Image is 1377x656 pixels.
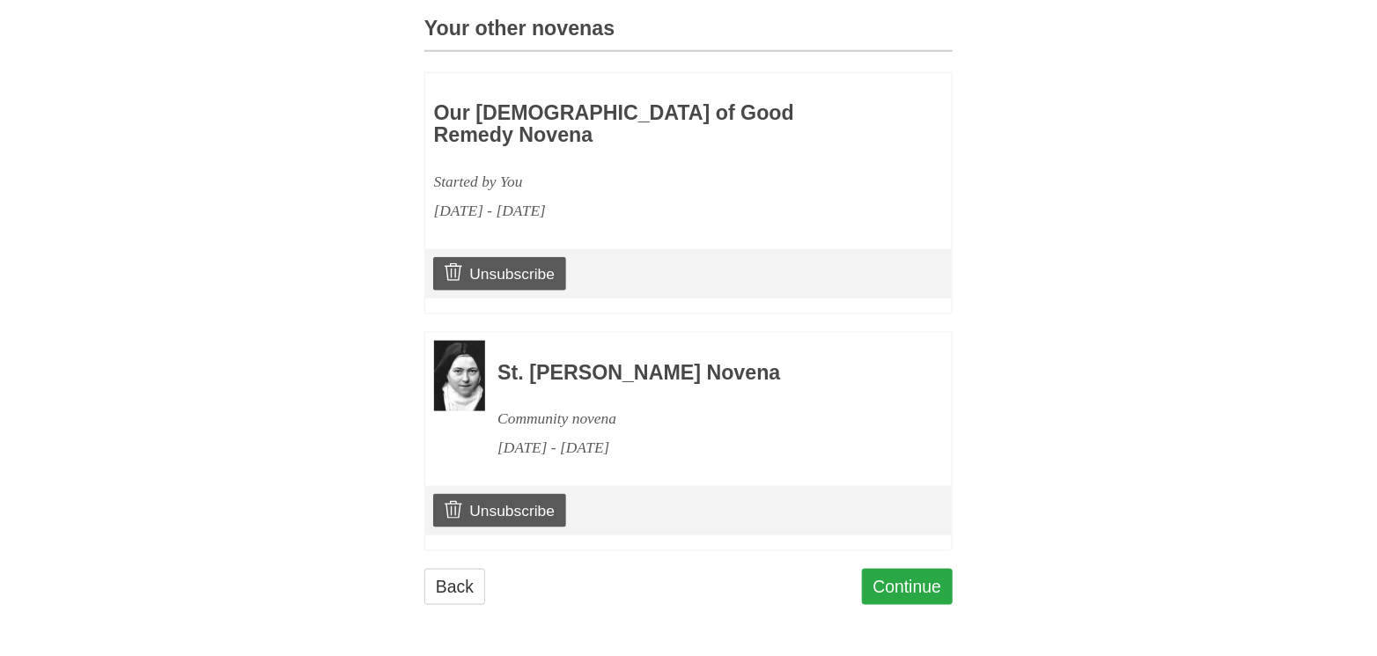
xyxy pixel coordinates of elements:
a: Back [424,569,485,605]
a: Unsubscribe [433,257,566,291]
div: [DATE] - [DATE] [497,433,904,462]
h3: St. [PERSON_NAME] Novena [497,362,904,385]
img: Novena image [434,341,485,411]
div: [DATE] - [DATE] [434,196,841,225]
div: Started by You [434,167,841,196]
a: Unsubscribe [433,494,566,527]
div: Community novena [497,404,904,433]
h3: Your other novenas [424,18,953,52]
h3: Our [DEMOGRAPHIC_DATA] of Good Remedy Novena [434,102,841,147]
a: Continue [862,569,954,605]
